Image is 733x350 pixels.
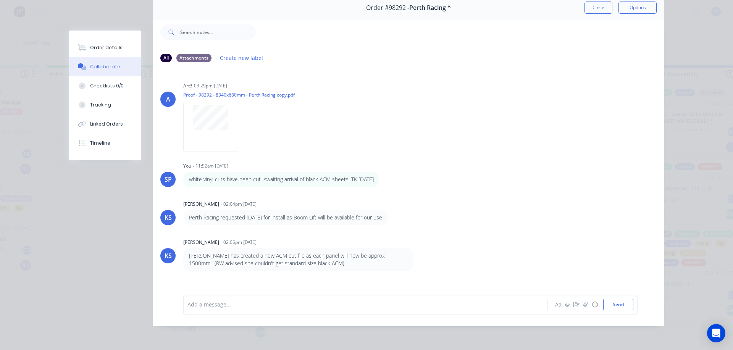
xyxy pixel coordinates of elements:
[166,95,170,104] div: A
[707,324,725,342] div: Open Intercom Messenger
[221,201,257,208] div: - 02:04pm [DATE]
[90,140,110,147] div: Timeline
[216,53,267,63] button: Create new label
[176,54,212,62] div: Attachments
[69,76,141,95] button: Checklists 0/0
[183,239,219,246] div: [PERSON_NAME]
[69,115,141,134] button: Linked Orders
[69,95,141,115] button: Tracking
[409,4,451,11] span: Perth Racing ^
[165,213,172,222] div: KS
[189,214,382,221] p: Perth Racing requested [DATE] for install as Boom Lift will be available for our use
[69,134,141,153] button: Timeline
[584,2,612,14] button: Close
[183,82,192,89] div: art3
[90,63,120,70] div: Collaborate
[69,57,141,76] button: Collaborate
[165,175,172,184] div: SP
[193,163,228,169] div: - 11:52am [DATE]
[90,44,123,51] div: Order details
[90,102,111,108] div: Tracking
[180,24,256,40] input: Search notes...
[221,239,257,246] div: - 02:05pm [DATE]
[603,299,633,310] button: Send
[189,252,408,268] p: [PERSON_NAME] has created a new ACM cut file as each panel will now be approx 1500mmL (RW advised...
[563,300,572,309] button: @
[90,82,124,89] div: Checklists 0/0
[90,121,123,127] div: Linked Orders
[194,82,227,89] div: 03:29pm [DATE]
[618,2,657,14] button: Options
[554,300,563,309] button: Aa
[183,163,191,169] div: You
[183,92,295,98] p: Proof - 98292 - 8340x680mm - Perth Racing copy.pdf
[165,251,172,260] div: KS
[160,54,172,62] div: All
[366,4,409,11] span: Order #98292 -
[69,38,141,57] button: Order details
[189,176,374,183] p: white vinyl cuts have been cut. Awaiting arrival of black ACM sheets. TK [DATE]
[183,201,219,208] div: [PERSON_NAME]
[590,300,599,309] button: ☺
